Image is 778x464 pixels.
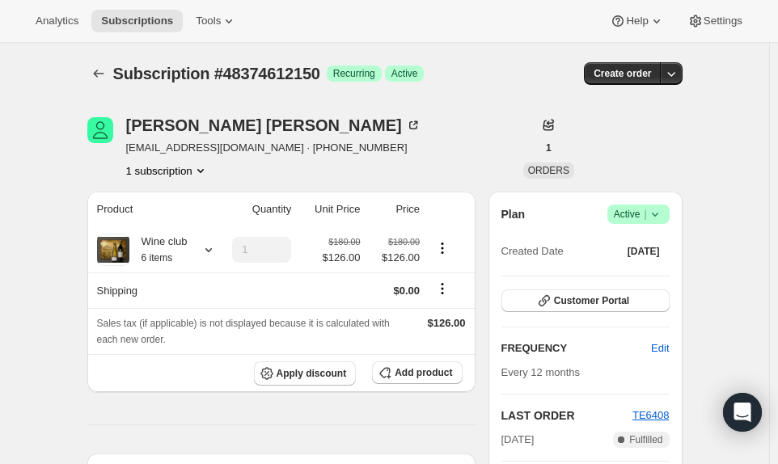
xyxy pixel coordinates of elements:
span: Settings [704,15,742,27]
button: Product actions [429,239,455,257]
span: Created Date [501,243,564,259]
span: Analytics [36,15,78,27]
span: Lesley Hart [87,117,113,143]
span: Fulfilled [629,433,662,446]
button: Subscriptions [87,62,110,85]
span: 1 [546,141,552,154]
span: ORDERS [528,165,569,176]
div: Open Intercom Messenger [723,393,762,432]
span: | [644,208,646,221]
button: TE6408 [632,407,670,424]
span: Create order [594,67,651,80]
button: Create order [584,62,661,85]
button: Settings [678,10,752,32]
span: Customer Portal [554,294,629,307]
span: $0.00 [394,285,421,297]
span: [DATE] [628,245,660,258]
button: Add product [372,361,462,384]
a: TE6408 [632,409,670,421]
span: [EMAIL_ADDRESS][DOMAIN_NAME] · [PHONE_NUMBER] [126,140,421,156]
button: Subscriptions [91,10,183,32]
button: 1 [536,137,561,159]
span: Subscription #48374612150 [113,65,320,82]
span: [DATE] [501,432,535,448]
div: [PERSON_NAME] [PERSON_NAME] [126,117,421,133]
span: Tools [196,15,221,27]
th: Product [87,192,211,227]
small: $180.00 [328,237,360,247]
span: Apply discount [277,367,347,380]
button: Tools [186,10,247,32]
small: 6 items [142,252,173,264]
button: Customer Portal [501,289,670,312]
span: Active [391,67,418,80]
span: Add product [395,366,452,379]
button: Analytics [26,10,88,32]
small: $180.00 [388,237,420,247]
h2: LAST ORDER [501,407,632,424]
span: Sales tax (if applicable) is not displayed because it is calculated with each new order. [97,318,390,345]
span: Every 12 months [501,366,581,378]
span: Recurring [333,67,375,80]
span: $126.00 [322,250,360,266]
span: Active [614,206,663,222]
th: Unit Price [296,192,365,227]
button: Product actions [126,162,209,179]
h2: Plan [501,206,526,222]
th: Price [365,192,425,227]
span: Subscriptions [101,15,173,27]
span: $126.00 [370,250,420,266]
button: Apply discount [254,361,357,386]
span: Edit [651,340,669,356]
div: Wine club [129,234,188,266]
h2: FREQUENCY [501,340,652,356]
span: $126.00 [428,317,466,329]
button: Help [600,10,674,32]
th: Shipping [87,272,211,308]
span: Help [626,15,648,27]
th: Quantity [210,192,296,227]
img: product img [97,237,129,263]
button: Shipping actions [429,280,455,297]
button: Edit [641,335,679,361]
button: [DATE] [618,240,670,263]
